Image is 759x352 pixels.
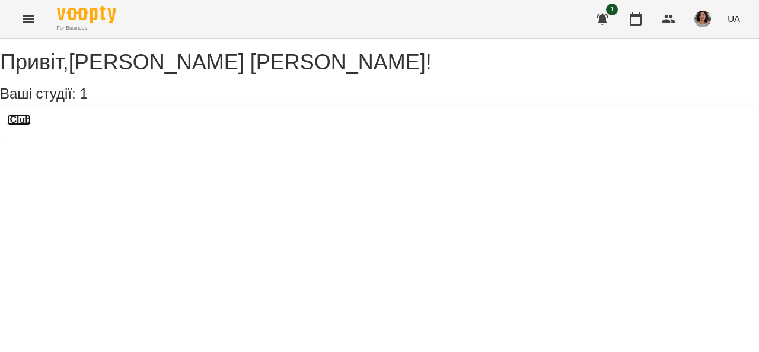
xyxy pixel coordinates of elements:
[57,24,116,32] span: For Business
[728,12,740,25] span: UA
[57,6,116,23] img: Voopty Logo
[723,8,745,30] button: UA
[14,5,43,33] button: Menu
[606,4,618,15] span: 1
[694,11,711,27] img: d9c92f593e129183708ef02aeb897e7f.jpg
[79,85,87,102] span: 1
[7,115,31,125] a: iClub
